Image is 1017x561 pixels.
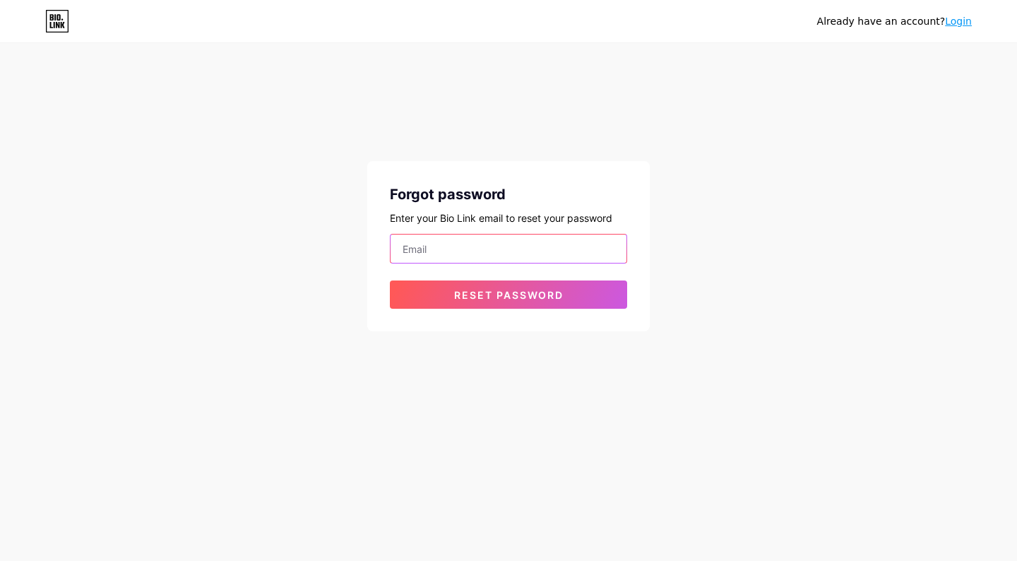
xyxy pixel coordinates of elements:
div: Already have an account? [817,14,972,29]
span: Reset password [454,289,564,301]
div: Enter your Bio Link email to reset your password [390,211,627,225]
input: Email [391,235,626,263]
div: Forgot password [390,184,627,205]
a: Login [945,16,972,27]
button: Reset password [390,280,627,309]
